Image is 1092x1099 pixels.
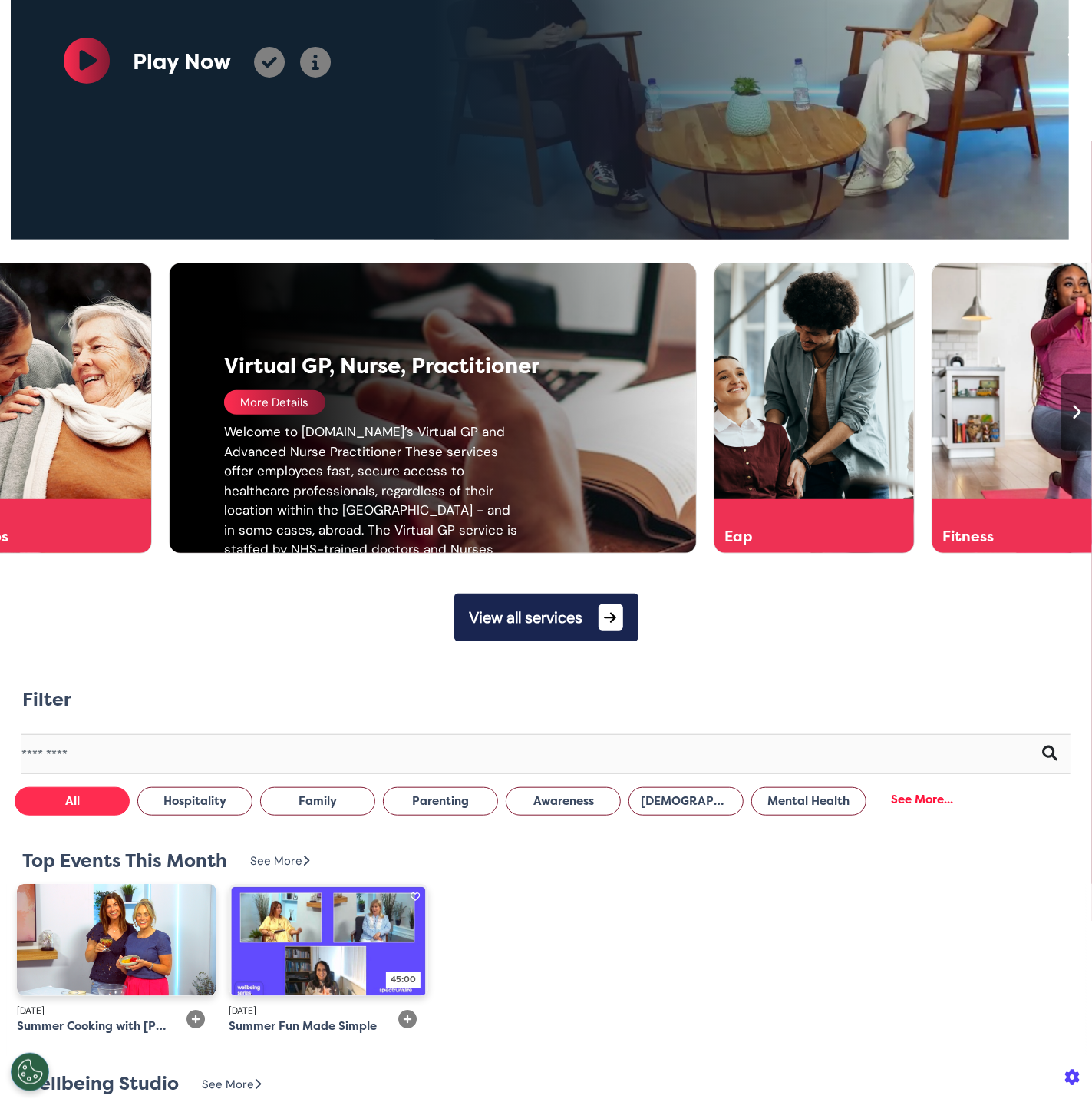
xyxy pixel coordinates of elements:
button: [DEMOGRAPHIC_DATA] Health [628,787,744,816]
div: Eap [724,530,864,545]
div: More Details [224,390,325,415]
button: Awareness [506,787,621,816]
h2: Wellbeing Studio [22,1073,179,1095]
h2: Top Events This Month [22,850,227,872]
button: Open Preferences [11,1053,49,1091]
div: Summer Cooking with [PERSON_NAME]: Fresh Flavours and Feel-Good Food [17,1018,167,1035]
button: All [15,787,130,816]
img: Summer+Fun+Made+Simple.JPG [229,884,428,996]
button: Family [260,787,375,816]
div: See More [202,1076,261,1094]
div: See More [250,852,309,870]
div: [DATE] [229,1004,378,1018]
div: Welcome to [DOMAIN_NAME]’s Virtual GP and Advanced Nurse Practitioner These services offer employ... [224,422,518,638]
button: Hospitality [137,787,252,816]
button: View all services [454,594,638,641]
div: Fitness [942,530,1082,545]
button: Parenting [383,787,498,816]
div: Virtual GP, Nurse, Practitioner [224,350,592,382]
div: 45:00 [386,972,421,988]
button: Mental Health [751,787,866,816]
img: clare+and+ais.png [17,884,216,996]
div: Play Now [133,46,231,78]
h2: Filter [22,689,71,711]
div: See More... [874,786,970,814]
div: Summer Fun Made Simple [229,1018,377,1035]
div: [DATE] [17,1004,167,1018]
